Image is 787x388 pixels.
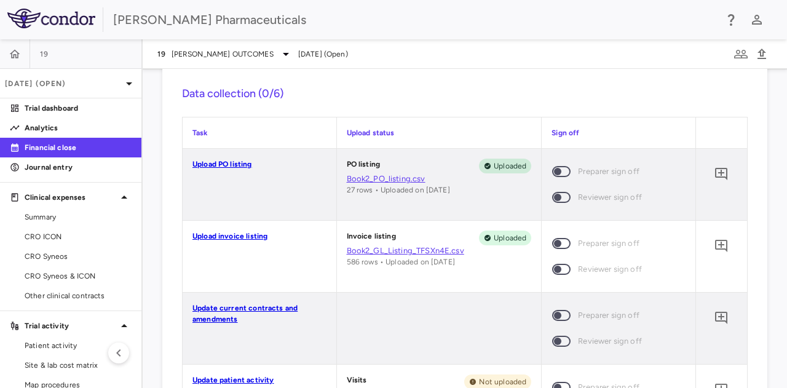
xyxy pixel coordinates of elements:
[25,290,132,301] span: Other clinical contracts
[711,164,732,184] button: Add comment
[192,160,252,168] a: Upload PO listing
[474,376,531,387] span: Not uploaded
[25,360,132,371] span: Site & lab cost matrix
[40,49,49,59] span: 19
[347,173,532,184] a: Book2_PO_listing.csv
[347,245,532,256] a: Book2_GL_Listing_TFSXn4E.csv
[7,9,95,28] img: logo-full-SnFGN8VE.png
[298,49,348,60] span: [DATE] (Open)
[714,311,729,325] svg: Add comment
[25,162,132,173] p: Journal entry
[182,85,748,102] h6: Data collection (0/6)
[711,236,732,256] button: Add comment
[578,165,639,178] span: Preparer sign off
[172,49,274,60] span: [PERSON_NAME] OUTCOMES
[578,309,639,322] span: Preparer sign off
[711,307,732,328] button: Add comment
[25,271,132,282] span: CRO Syneos & ICON
[25,122,132,133] p: Analytics
[578,263,642,276] span: Reviewer sign off
[347,231,396,245] p: Invoice listing
[25,212,132,223] span: Summary
[25,320,117,331] p: Trial activity
[347,127,532,138] p: Upload status
[25,231,132,242] span: CRO ICON
[192,127,326,138] p: Task
[113,10,716,29] div: [PERSON_NAME] Pharmaceuticals
[5,78,122,89] p: [DATE] (Open)
[347,159,381,173] p: PO listing
[25,142,132,153] p: Financial close
[578,237,639,250] span: Preparer sign off
[192,232,267,240] a: Upload invoice listing
[578,191,642,204] span: Reviewer sign off
[714,239,729,253] svg: Add comment
[347,258,455,266] span: 586 rows • Uploaded on [DATE]
[552,127,686,138] p: Sign off
[157,49,167,59] span: 19
[25,340,132,351] span: Patient activity
[192,304,298,323] a: Update current contracts and amendments
[714,167,729,181] svg: Add comment
[489,160,531,172] span: Uploaded
[25,251,132,262] span: CRO Syneos
[347,186,450,194] span: 27 rows • Uploaded on [DATE]
[578,335,642,348] span: Reviewer sign off
[489,232,531,243] span: Uploaded
[25,192,117,203] p: Clinical expenses
[25,103,132,114] p: Trial dashboard
[192,376,274,384] a: Update patient activity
